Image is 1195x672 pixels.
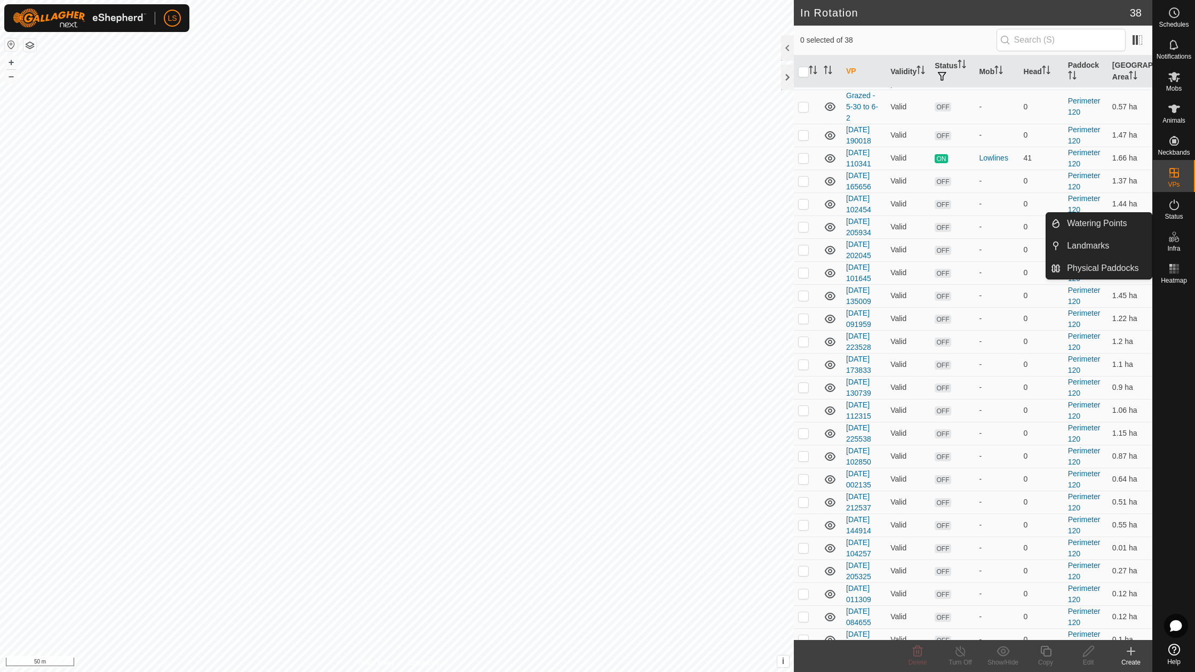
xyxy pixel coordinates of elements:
div: - [979,101,1015,113]
div: - [979,428,1015,439]
a: [DATE] 084655 [846,607,871,627]
div: - [979,451,1015,462]
div: - [979,221,1015,233]
li: Landmarks [1046,235,1152,257]
a: Perimeter 120 [1068,423,1101,443]
td: Valid [886,147,930,170]
a: [DATE] 091959 [846,309,871,329]
td: Valid [886,307,930,330]
td: Valid [886,468,930,491]
td: 0.64 ha [1108,468,1152,491]
td: 0 [1019,170,1064,193]
a: [DATE] 110341 [846,148,871,168]
div: - [979,519,1015,531]
p-sorticon: Activate to sort [809,67,817,76]
td: 1.15 ha [1108,422,1152,445]
th: Validity [886,55,930,88]
a: Perimeter 120 [1068,401,1101,420]
span: OFF [935,567,951,576]
li: Physical Paddocks [1046,258,1152,279]
td: 0 [1019,376,1064,399]
td: Valid [886,124,930,147]
div: - [979,290,1015,301]
span: OFF [935,246,951,255]
td: 1.45 ha [1108,284,1152,307]
th: Mob [975,55,1019,88]
span: Watering Points [1067,217,1127,230]
td: 0.87 ha [1108,445,1152,468]
span: OFF [935,521,951,530]
td: 1.2 ha [1108,330,1152,353]
p-sorticon: Activate to sort [824,67,832,76]
p-sorticon: Activate to sort [1042,67,1050,76]
span: OFF [935,498,951,507]
span: OFF [935,338,951,347]
td: 0 [1019,605,1064,628]
a: Perimeter 120 [1068,97,1101,116]
div: - [979,336,1015,347]
a: Perimeter 120 [1068,286,1101,306]
a: [DATE] 225538 [846,423,871,443]
div: - [979,244,1015,255]
span: OFF [935,613,951,622]
a: [DATE] 205325 [846,561,871,581]
div: - [979,405,1015,416]
a: [DATE] 105415 [846,630,871,650]
p-sorticon: Activate to sort [1068,73,1077,81]
a: Privacy Policy [355,658,395,668]
td: Valid [886,170,930,193]
td: Valid [886,559,930,582]
div: - [979,634,1015,645]
div: - [979,382,1015,393]
span: OFF [935,361,951,370]
span: Neckbands [1158,149,1190,156]
a: [DATE] 165656 [846,171,871,191]
span: Mobs [1166,85,1182,92]
th: Paddock [1064,55,1108,88]
a: Contact Us [408,658,439,668]
td: Valid [886,399,930,422]
div: - [979,175,1015,187]
td: Valid [886,628,930,651]
a: [DATE] 101645 [846,263,871,283]
td: 0.12 ha [1108,605,1152,628]
div: - [979,198,1015,210]
div: - [979,474,1015,485]
a: [DATE] 205934 [846,217,871,237]
td: 0 [1019,537,1064,559]
a: Perimeter 120 [1068,607,1101,627]
td: Valid [886,261,930,284]
td: Valid [886,90,930,124]
a: Perimeter 120 [1068,309,1101,329]
p-sorticon: Activate to sort [994,67,1003,76]
td: Valid [886,537,930,559]
a: [DATE] 112315 [846,401,871,420]
a: [DATE] 130739 [846,378,871,397]
a: Perimeter 120 [1068,446,1101,466]
td: 1.66 ha [1108,147,1152,170]
a: [DATE] 144914 [846,515,871,535]
p-sorticon: Activate to sort [958,61,966,70]
div: - [979,359,1015,370]
span: OFF [935,383,951,393]
span: OFF [935,636,951,645]
a: Perimeter 120 [1068,630,1101,650]
div: - [979,542,1015,554]
p-sorticon: Activate to sort [917,67,925,76]
td: Valid [886,353,930,376]
a: [DATE] 223528 [846,332,871,351]
td: 41 [1019,147,1064,170]
a: Perimeter 120 [1068,378,1101,397]
a: [DATE] 102454 [846,194,871,214]
a: Perimeter 120 [1068,538,1101,558]
a: Landmarks [1061,235,1152,257]
td: 0 [1019,491,1064,514]
td: 0.12 ha [1108,582,1152,605]
td: 0 [1019,628,1064,651]
span: 38 [1130,5,1142,21]
td: 0.1 ha [1108,628,1152,651]
a: [DATE] 135009 [846,286,871,306]
h2: In Rotation [800,6,1130,19]
span: OFF [935,131,951,140]
td: 0.27 ha [1108,559,1152,582]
